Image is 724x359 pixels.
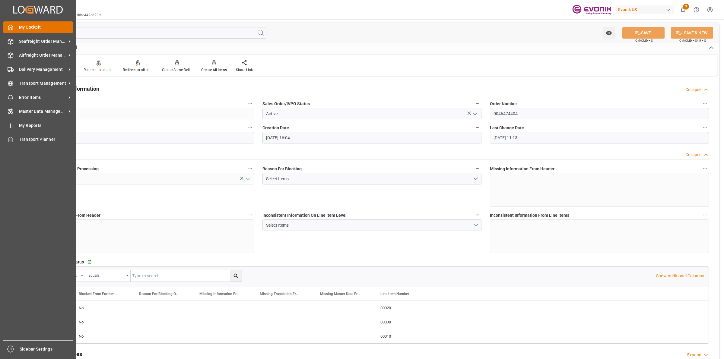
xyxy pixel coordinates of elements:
[246,211,254,219] button: Missing Master Data From Header
[266,222,473,228] div: Select Items
[19,66,67,73] span: Delivery Management
[19,108,67,115] span: Master Data Management
[701,99,709,107] button: Order Number
[262,173,481,184] button: open menu
[79,301,125,315] div: No
[262,166,302,172] span: Reason For Blocking
[685,87,701,93] div: Collapse
[656,273,704,279] p: Show Additional Columns
[690,3,703,17] button: Help Center
[79,315,125,329] div: No
[572,5,611,15] img: Evonik-brand-mark-Deep-Purple-RGB.jpeg_1700498283.jpeg
[246,99,254,107] button: code
[3,21,73,33] a: My Cockpit
[474,99,481,107] button: Sales Order/IVPO Status
[373,315,433,329] div: 00030
[603,27,615,39] button: open menu
[262,101,310,107] span: Sales Order/IVPO Status
[373,301,433,315] div: 00020
[262,132,481,143] input: DD.MM.YYYY HH:MM
[380,292,409,296] span: Line Item Number
[266,176,473,182] div: Select Items
[3,119,73,131] a: My Reports
[79,292,119,296] span: Blocked From Further Processing
[474,124,481,131] button: Creation Date
[701,211,709,219] button: Inconsistent Information From Line Items
[622,27,665,39] button: SAVE
[676,3,690,17] button: show 3 new notifications
[19,94,67,101] span: Error Items
[71,315,433,329] div: Press SPACE to select this row.
[246,165,254,172] button: Blocked From Further Processing
[243,174,252,184] button: open menu
[131,270,242,282] input: Type to search
[262,212,347,219] span: Inconsistent Information On Line Item Level
[28,27,266,39] input: Search Fields
[262,125,289,131] span: Creation Date
[3,134,73,145] a: Transport Planner
[490,101,517,107] span: Order Number
[199,292,240,296] span: Missing Information From Line Item
[474,211,481,219] button: Inconsistent Information On Line Item Level
[701,165,709,172] button: Missing Information From Header
[490,212,569,219] span: Inconsistent Information From Line Items
[671,27,713,39] button: SAVE & NEW
[20,346,74,352] span: Sidebar Settings
[230,270,242,282] button: search button
[474,165,481,172] button: Reason For Blocking
[262,219,481,231] button: open menu
[470,109,479,118] button: open menu
[246,124,254,131] button: Order Type (SAP)
[88,271,124,278] div: Equals
[71,329,433,343] div: Press SPACE to select this row.
[162,67,192,73] div: Create Same Delivery Date
[679,38,706,43] span: Ctrl/CMD + Shift + S
[84,67,114,73] div: Redirect to all deliveries
[685,152,701,158] div: Collapse
[85,270,131,282] button: open menu
[19,52,67,58] span: Airfreight Order Management
[201,67,227,73] div: Create All Items
[260,292,300,296] span: Missing Translation From Master Data
[236,67,253,73] div: Share Link
[490,132,709,143] input: DD.MM.YYYY HH:MM
[635,38,653,43] span: Ctrl/CMD + S
[490,166,554,172] span: Missing Information From Header
[123,67,153,73] div: Redirect to all shipments
[79,329,125,343] div: No
[683,4,689,10] span: 3
[616,5,674,14] div: Evonik US
[490,125,524,131] span: Last Change Date
[19,80,67,87] span: Transport Management
[71,301,433,315] div: Press SPACE to select this row.
[139,292,179,296] span: Reason For Blocking On This Line Item
[19,122,73,129] span: My Reports
[373,329,433,343] div: 00010
[701,124,709,131] button: Last Change Date
[687,352,701,358] div: Expand
[19,24,73,30] span: My Cockpit
[320,292,360,296] span: Missing Master Data From SAP
[19,136,73,143] span: Transport Planner
[19,38,67,45] span: Seafreight Order Management
[616,4,676,15] button: Evonik US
